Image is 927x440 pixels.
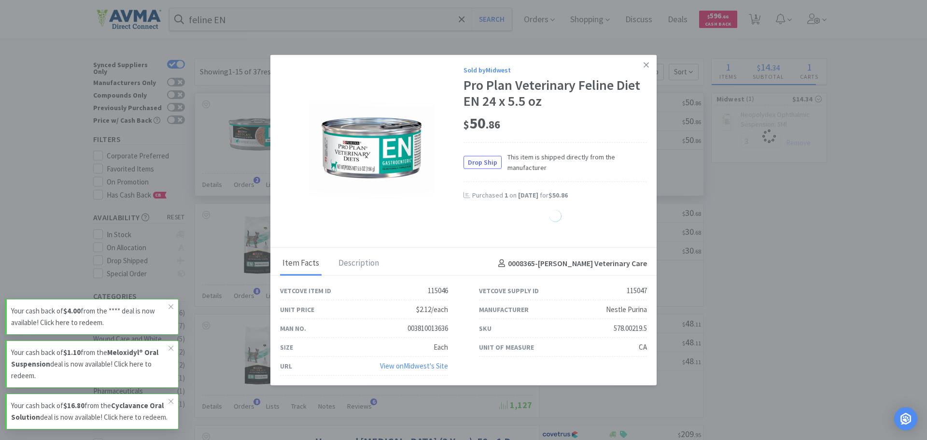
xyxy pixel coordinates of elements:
[606,304,647,315] div: Nestle Purina
[614,323,647,334] div: 578.00219.5
[463,64,647,75] div: Sold by Midwest
[464,156,501,168] span: Drop Ship
[380,361,448,370] a: View onMidwest's Site
[486,118,500,131] span: . 86
[505,191,508,199] span: 1
[309,85,435,211] img: 11014708f5be45cd9ed0496386b7f2fa_115047.jpeg
[407,323,448,334] div: 003810013636
[479,304,529,315] div: Manufacturer
[479,342,534,353] div: Unit of Measure
[336,252,381,276] div: Description
[11,400,169,423] p: Your cash back of from the deal is now available! Click here to redeem.
[494,257,647,270] h4: 0008365 - [PERSON_NAME] Veterinary Care
[416,304,448,315] div: $2.12/each
[502,151,647,173] span: This item is shipped directly from the manufacturer
[280,323,306,334] div: Man No.
[280,285,331,296] div: Vetcove Item ID
[894,407,917,430] div: Open Intercom Messenger
[428,285,448,297] div: 115046
[463,118,469,131] span: $
[463,114,500,133] span: 50
[63,348,81,357] strong: $1.10
[11,305,169,328] p: Your cash back of from the **** deal is now available! Click here to redeem.
[63,401,84,410] strong: $16.80
[280,252,322,276] div: Item Facts
[434,341,448,353] div: Each
[472,191,647,200] div: Purchased on for
[280,361,292,371] div: URL
[463,77,647,110] div: Pro Plan Veterinary Feline Diet EN 24 x 5.5 oz
[627,285,647,297] div: 115047
[518,191,538,199] span: [DATE]
[639,341,647,353] div: CA
[479,323,492,334] div: SKU
[63,306,81,315] strong: $4.00
[280,304,314,315] div: Unit Price
[479,285,539,296] div: Vetcove Supply ID
[280,342,293,353] div: Size
[11,347,169,382] p: Your cash back of from the deal is now available! Click here to redeem.
[548,191,568,199] span: $50.86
